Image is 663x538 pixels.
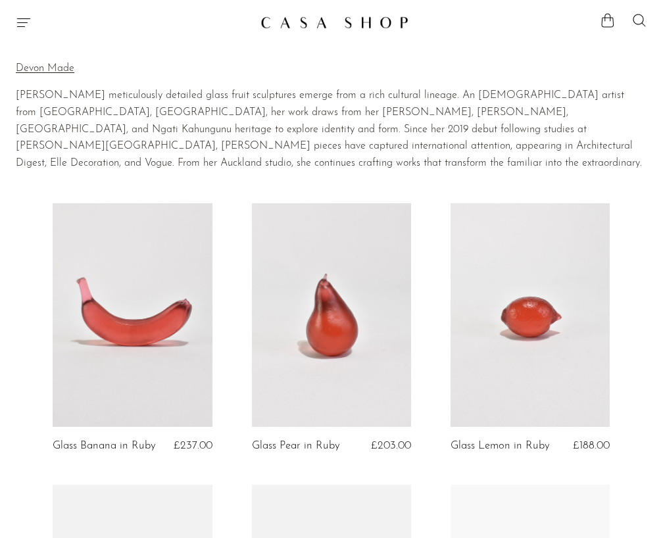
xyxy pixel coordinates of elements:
[16,14,32,30] button: Menu
[174,440,212,451] span: £237.00
[53,440,156,452] a: Glass Banana in Ruby
[252,440,340,452] a: Glass Pear in Ruby
[371,440,411,451] span: £203.00
[451,440,550,452] a: Glass Lemon in Ruby
[16,61,647,78] p: Devon Made
[573,440,610,451] span: £188.00
[16,87,647,172] p: [PERSON_NAME] meticulously detailed glass fruit sculptures emerge from a rich cultural lineage. A...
